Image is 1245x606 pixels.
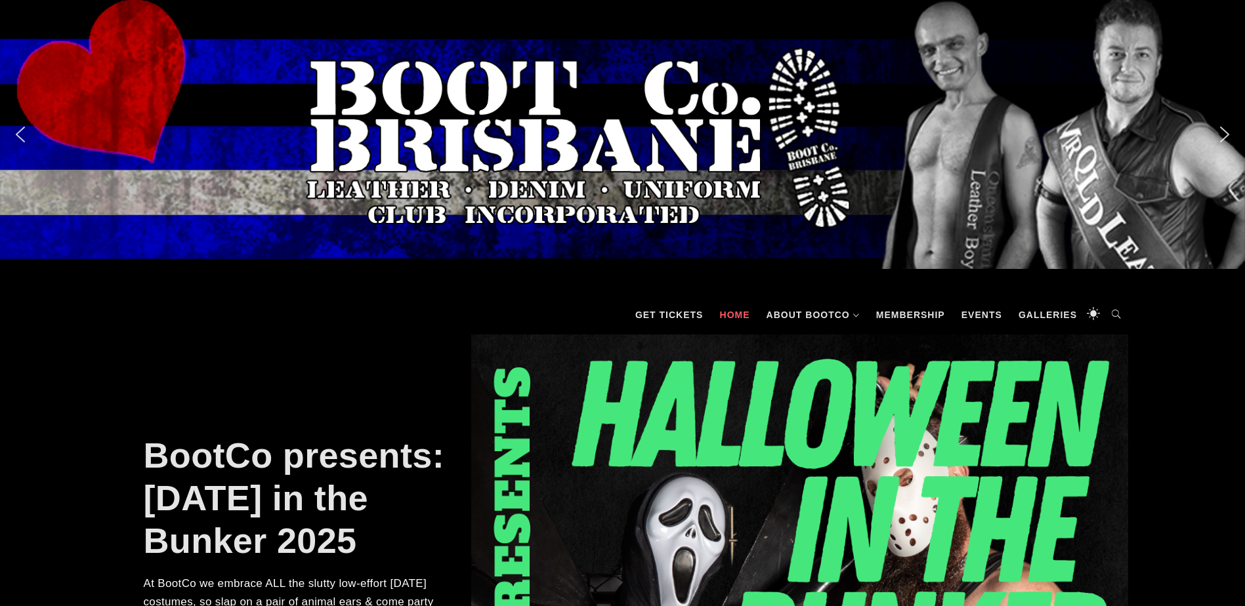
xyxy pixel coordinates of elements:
a: Galleries [1012,295,1084,334]
a: GET TICKETS [629,295,710,334]
a: Membership [870,295,952,334]
a: About BootCo [760,295,866,334]
a: Events [955,295,1009,334]
a: BootCo presents: [DATE] in the Bunker 2025 [144,435,444,560]
a: Home [713,295,757,334]
img: previous arrow [10,124,31,145]
img: next arrow [1214,124,1235,145]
